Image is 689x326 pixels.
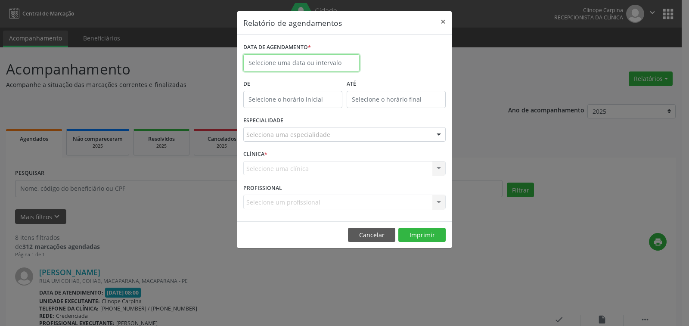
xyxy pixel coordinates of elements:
h5: Relatório de agendamentos [243,17,342,28]
button: Close [435,11,452,32]
label: ATÉ [347,78,446,91]
label: PROFISSIONAL [243,181,282,195]
input: Selecione o horário inicial [243,91,342,108]
label: ESPECIALIDADE [243,114,283,127]
label: De [243,78,342,91]
label: CLÍNICA [243,148,267,161]
span: Seleciona uma especialidade [246,130,330,139]
input: Selecione o horário final [347,91,446,108]
button: Cancelar [348,228,395,242]
button: Imprimir [398,228,446,242]
input: Selecione uma data ou intervalo [243,54,360,71]
label: DATA DE AGENDAMENTO [243,41,311,54]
